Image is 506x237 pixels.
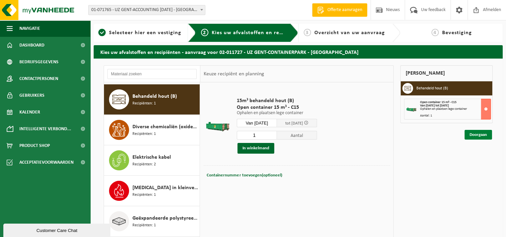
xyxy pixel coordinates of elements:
button: Geëxpandeerde polystyreen (EPS) verpakking (< 1 m² per stuk), recycleerbaar Recipiënten: 1 [104,206,200,237]
span: Overzicht van uw aanvraag [314,30,385,35]
span: 4 [431,29,439,36]
h2: Kies uw afvalstoffen en recipiënten - aanvraag voor 02-011727 - UZ GENT-CONTAINERPARK - [GEOGRAPH... [94,45,503,58]
span: Kies uw afvalstoffen en recipiënten [212,30,304,35]
span: Open container 15 m³ - C15 [237,104,317,111]
button: Containernummer toevoegen(optioneel) [206,171,283,180]
span: Product Shop [19,137,50,154]
span: Containernummer toevoegen(optioneel) [207,173,282,177]
span: 15m³ behandeld hout (B) [237,97,317,104]
span: Aantal [277,131,317,140]
span: Navigatie [19,20,40,37]
div: Ophalen en plaatsen lege container [420,107,491,111]
a: 1Selecteer hier een vestiging [97,29,183,37]
span: Geëxpandeerde polystyreen (EPS) verpakking (< 1 m² per stuk), recycleerbaar [132,214,198,222]
span: Gebruikers [19,87,44,104]
span: Behandeld hout (B) [132,92,177,100]
span: Open container 15 m³ - C15 [420,100,457,104]
input: Materiaal zoeken [107,69,197,79]
span: Recipiënten: 2 [132,161,156,168]
span: Intelligente verbond... [19,121,71,137]
span: Recipiënten: 1 [132,222,156,229]
span: 3 [304,29,311,36]
span: 01-071765 - UZ GENT-ACCOUNTING 0 BC - GENT [89,5,205,15]
span: tot [DATE] [285,121,303,126]
span: Bedrijfsgegevens [19,54,59,70]
span: Acceptatievoorwaarden [19,154,74,171]
span: Bevestiging [442,30,472,35]
a: Doorgaan [465,130,492,140]
span: Kalender [19,104,40,121]
span: Recipiënten: 1 [132,131,156,137]
span: 2 [201,29,208,36]
span: 01-071765 - UZ GENT-ACCOUNTING 0 BC - GENT [88,5,205,15]
span: Selecteer hier een vestiging [109,30,181,35]
span: Recipiënten: 1 [132,192,156,198]
span: Elektrische kabel [132,153,171,161]
iframe: chat widget [3,222,112,237]
button: In winkelmand [237,143,274,154]
span: Recipiënten: 1 [132,100,156,107]
div: Keuze recipiënt en planning [200,66,267,82]
span: 1 [98,29,106,36]
div: [PERSON_NAME] [400,65,493,81]
span: Contactpersonen [19,70,58,87]
span: Dashboard [19,37,44,54]
span: [MEDICAL_DATA] in kleinverpakking [132,184,198,192]
button: Elektrische kabel Recipiënten: 2 [104,145,200,176]
button: Behandeld hout (B) Recipiënten: 1 [104,84,200,115]
input: Selecteer datum [237,119,277,127]
p: Ophalen en plaatsen lege container [237,111,317,115]
button: Diverse chemicaliën (oxiderend) Recipiënten: 1 [104,115,200,145]
a: Offerte aanvragen [312,3,367,17]
span: Diverse chemicaliën (oxiderend) [132,123,198,131]
strong: Van [DATE] tot [DATE] [420,104,449,107]
span: Offerte aanvragen [326,7,364,13]
h3: Behandeld hout (B) [416,83,448,94]
div: Aantal: 1 [420,114,491,117]
button: [MEDICAL_DATA] in kleinverpakking Recipiënten: 1 [104,176,200,206]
